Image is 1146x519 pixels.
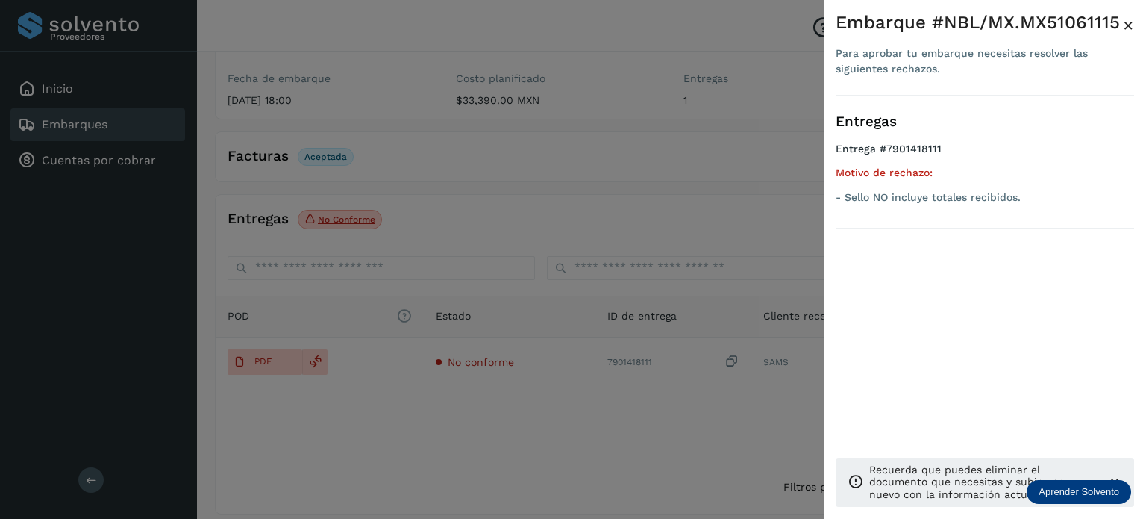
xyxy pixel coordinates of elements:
[1123,15,1134,36] span: ×
[836,191,1134,204] p: - Sello NO incluye totales recibidos.
[1027,480,1131,504] div: Aprender Solvento
[836,12,1123,34] div: Embarque #NBL/MX.MX51061115
[1123,12,1134,39] button: Close
[1039,486,1119,498] p: Aprender Solvento
[836,143,1134,167] h4: Entrega #7901418111
[836,167,1134,179] h5: Motivo de rechazo:
[869,464,1095,501] p: Recuerda que puedes eliminar el documento que necesitas y subir uno nuevo con la información actu...
[836,114,1134,131] h3: Entregas
[836,46,1123,77] div: Para aprobar tu embarque necesitas resolver las siguientes rechazos.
